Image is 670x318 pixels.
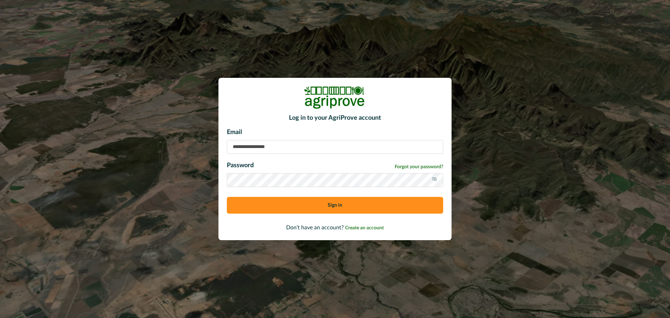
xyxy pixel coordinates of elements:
[304,86,366,109] img: Logo Image
[345,225,384,230] span: Create an account
[227,114,443,122] h2: Log in to your AgriProve account
[345,225,384,230] a: Create an account
[227,128,443,137] p: Email
[227,197,443,214] button: Sign in
[227,223,443,232] p: Don’t have an account?
[395,163,443,171] a: Forgot your password?
[227,161,254,170] p: Password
